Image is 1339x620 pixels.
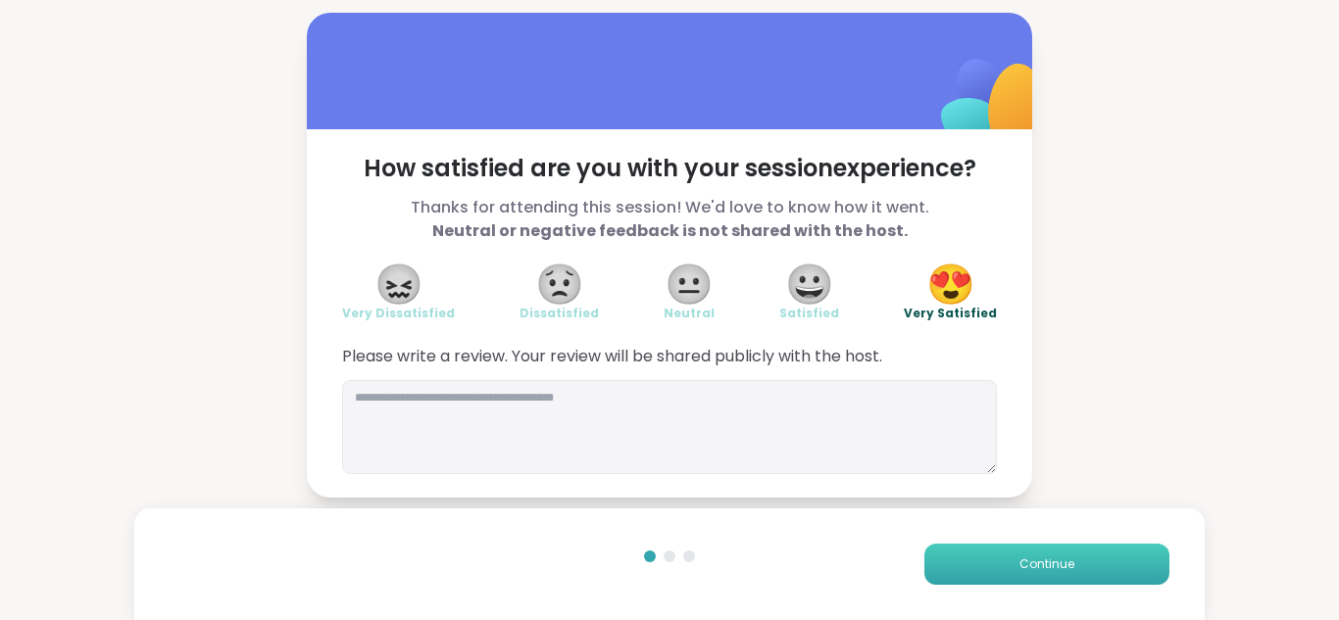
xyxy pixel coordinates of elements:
b: Neutral or negative feedback is not shared with the host. [432,219,908,242]
span: Very Satisfied [904,306,997,321]
button: Continue [924,544,1169,585]
span: Continue [1019,555,1074,573]
span: Neutral [664,306,715,321]
span: Thanks for attending this session! We'd love to know how it went. [342,196,997,243]
span: 😐 [665,266,714,302]
span: Dissatisfied [520,306,599,321]
span: Satisfied [779,306,839,321]
span: 😀 [785,266,834,302]
img: ShareWell Logomark [895,8,1090,203]
span: Very Dissatisfied [342,306,455,321]
span: 😍 [926,266,975,302]
span: How satisfied are you with your session experience? [342,153,997,184]
span: 😖 [374,266,423,302]
span: Please write a review. Your review will be shared publicly with the host. [342,345,997,368]
span: 😟 [535,266,584,302]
